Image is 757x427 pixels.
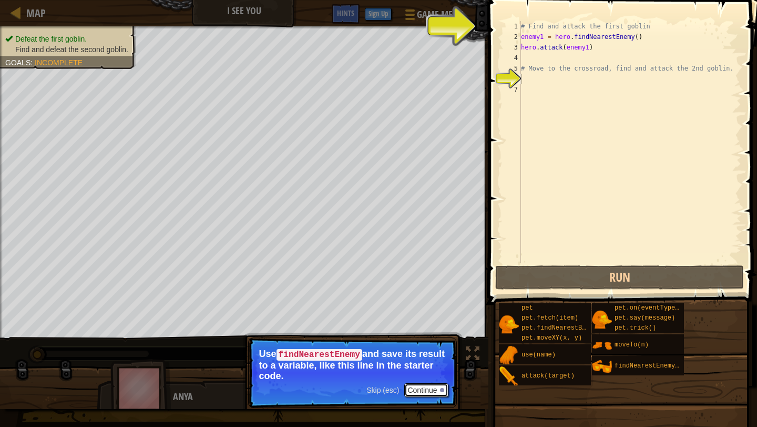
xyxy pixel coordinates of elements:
span: Goals [5,58,30,67]
img: portrait.png [499,314,519,334]
a: Map [21,6,46,20]
img: portrait.png [499,345,519,365]
span: Incomplete [35,58,83,67]
span: pet.moveXY(x, y) [521,334,582,342]
span: pet.on(eventType, handler) [615,304,713,312]
div: 3 [503,42,521,53]
span: pet [521,304,533,312]
span: findNearestEnemy() [615,362,683,370]
img: portrait.png [499,366,519,386]
span: Find and defeat the second goblin. [15,45,128,54]
span: Defeat the first goblin. [15,35,87,43]
span: attack(target) [521,372,575,380]
span: Game Menu [417,8,464,22]
button: Continue [404,383,448,397]
span: pet.fetch(item) [521,314,578,322]
div: 2 [503,32,521,42]
span: pet.say(message) [615,314,675,322]
p: Use and save its result to a variable, like this line in the starter code. [259,349,446,381]
img: portrait.png [592,310,612,330]
img: portrait.png [592,335,612,355]
span: use(name) [521,351,556,359]
img: portrait.png [592,356,612,376]
button: Game Menu [397,4,470,29]
div: 4 [503,53,521,63]
button: Sign Up [365,8,392,21]
div: 5 [503,63,521,74]
div: 7 [503,84,521,95]
li: Defeat the first goblin. [5,34,128,44]
div: 6 [503,74,521,84]
span: Map [26,6,46,20]
span: Skip (esc) [366,386,399,394]
span: moveTo(n) [615,341,649,349]
button: Run [495,265,744,290]
span: pet.findNearestByType(type) [521,324,623,332]
div: 1 [503,21,521,32]
span: pet.trick() [615,324,656,332]
span: : [30,58,35,67]
span: Hints [337,8,354,18]
li: Find and defeat the second goblin. [5,44,128,55]
code: findNearestEnemy [277,349,362,361]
